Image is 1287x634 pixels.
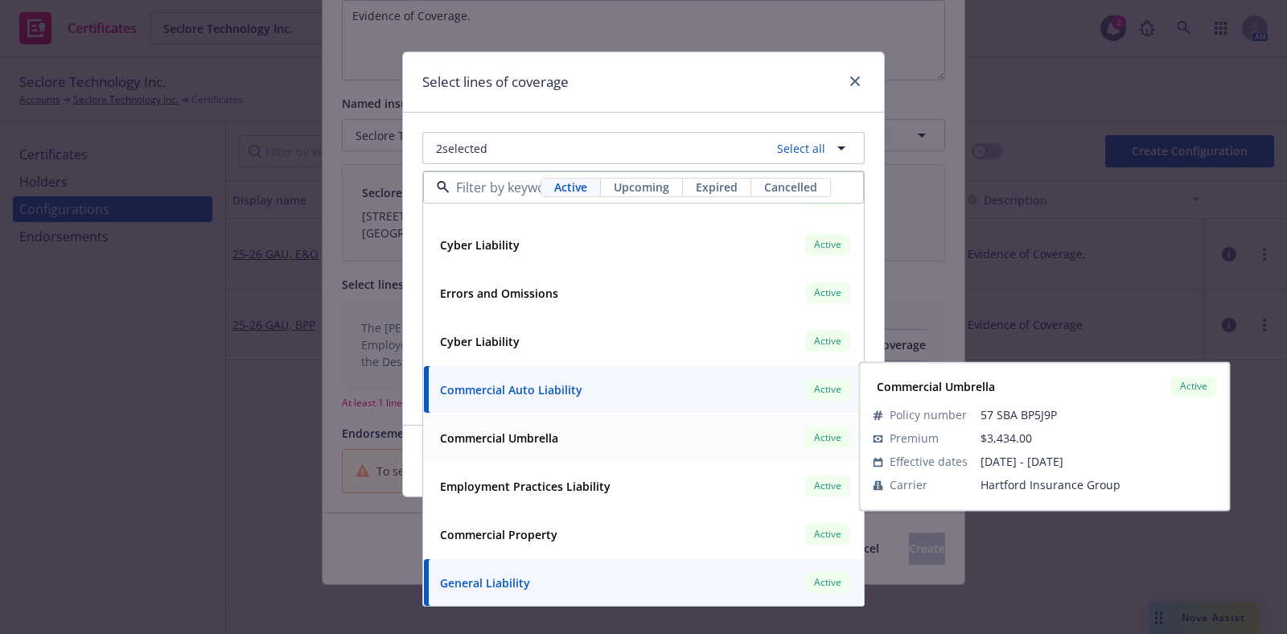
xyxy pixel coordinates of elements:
[614,179,669,196] span: Upcoming
[422,132,865,164] button: 2selectedSelect all
[981,476,1216,493] span: Hartford Insurance Group
[450,178,541,197] input: Filter by keyword
[845,72,865,91] a: close
[440,286,558,301] strong: Errors and Omissions
[812,382,844,397] span: Active
[981,430,1032,446] span: $3,434.00
[440,479,611,494] strong: Employment Practices Liability
[554,179,587,196] span: Active
[436,140,487,157] span: 2 selected
[890,406,967,423] span: Policy number
[981,453,1216,470] span: [DATE] - [DATE]
[440,334,520,349] strong: Cyber Liability
[877,379,995,394] strong: Commercial Umbrella
[422,72,569,93] h1: Select lines of coverage
[440,237,520,253] strong: Cyber Liability
[812,430,844,445] span: Active
[812,479,844,493] span: Active
[890,453,968,470] span: Effective dates
[890,430,939,447] span: Premium
[764,179,817,196] span: Cancelled
[1178,379,1210,393] span: Active
[440,430,558,446] strong: Commercial Umbrella
[440,527,557,542] strong: Commercial Property
[981,406,1216,423] span: 57 SBA BP5J9P
[696,179,738,196] span: Expired
[771,140,825,157] a: Select all
[440,189,558,204] strong: Errors and Omissions
[812,286,844,300] span: Active
[812,237,844,252] span: Active
[890,476,927,493] span: Carrier
[812,527,844,541] span: Active
[812,575,844,590] span: Active
[440,575,530,591] strong: General Liability
[440,382,582,397] strong: Commercial Auto Liability
[812,189,844,204] span: Active
[812,334,844,348] span: Active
